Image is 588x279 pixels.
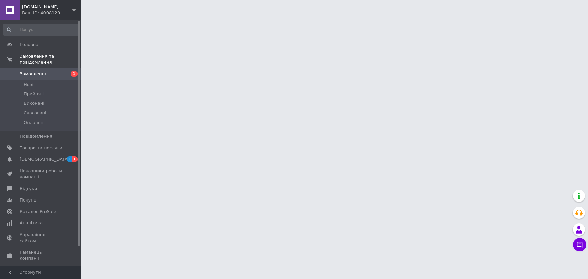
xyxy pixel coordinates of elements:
span: 1 [72,156,78,162]
span: Нові [24,82,33,88]
span: Замовлення [20,71,48,77]
span: Оплачені [24,120,45,126]
span: Каталог ProSale [20,209,56,215]
span: Замовлення та повідомлення [20,53,81,65]
span: 1 [67,156,72,162]
span: Прийняті [24,91,44,97]
div: Ваш ID: 4008120 [22,10,81,16]
span: Аналітика [20,220,43,226]
input: Пошук [3,24,79,36]
span: Товари та послуги [20,145,62,151]
span: [DEMOGRAPHIC_DATA] [20,156,69,162]
button: Чат з покупцем [573,238,586,251]
span: AvtoObrij.prom.ua [22,4,72,10]
span: 1 [71,71,78,77]
span: Скасовані [24,110,47,116]
span: Покупці [20,197,38,203]
span: Виконані [24,100,44,106]
span: Головна [20,42,38,48]
span: Відгуки [20,186,37,192]
span: Повідомлення [20,133,52,139]
span: Показники роботи компанії [20,168,62,180]
span: Управління сайтом [20,231,62,244]
span: Гаманець компанії [20,249,62,261]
